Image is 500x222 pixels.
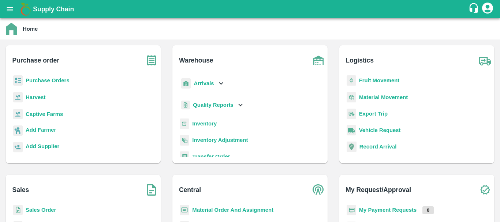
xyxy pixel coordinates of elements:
[6,23,17,35] img: home
[347,205,356,215] img: payment
[33,5,74,13] b: Supply Chain
[481,1,494,17] div: account of current user
[180,98,245,113] div: Quality Reports
[26,143,59,149] b: Add Supplier
[33,4,468,14] a: Supply Chain
[347,92,356,103] img: material
[309,51,328,69] img: warehouse
[13,109,23,120] img: harvest
[13,142,23,153] img: supplier
[347,109,356,119] img: delivery
[13,75,23,86] img: reciept
[26,126,56,136] a: Add Farmer
[181,101,190,110] img: qualityReport
[26,111,63,117] a: Captive Farms
[346,55,374,65] b: Logistics
[18,2,33,16] img: logo
[12,185,29,195] b: Sales
[422,206,434,214] p: 0
[180,151,189,162] img: whTransfer
[180,75,225,92] div: Arrivals
[142,181,161,199] img: soSales
[347,142,357,152] img: recordArrival
[26,78,70,83] a: Purchase Orders
[192,207,273,213] a: Material Order And Assignment
[192,154,230,159] a: Transfer Order
[346,185,411,195] b: My Request/Approval
[476,181,494,199] img: check
[26,207,56,213] a: Sales Order
[13,92,23,103] img: harvest
[180,205,189,215] img: centralMaterial
[192,121,217,127] a: Inventory
[359,78,400,83] a: Fruit Movement
[142,51,161,69] img: purchase
[476,51,494,69] img: truck
[179,185,201,195] b: Central
[359,207,417,213] a: My Payment Requests
[181,78,191,89] img: whArrival
[26,142,59,152] a: Add Supplier
[309,181,328,199] img: central
[359,144,397,150] a: Record Arrival
[347,125,356,136] img: vehicle
[179,55,213,65] b: Warehouse
[193,102,234,108] b: Quality Reports
[12,55,59,65] b: Purchase order
[26,127,56,133] b: Add Farmer
[180,118,189,129] img: whInventory
[180,135,189,146] img: inventory
[26,94,45,100] a: Harvest
[194,80,214,86] b: Arrivals
[1,1,18,18] button: open drawer
[192,137,248,143] a: Inventory Adjustment
[347,75,356,86] img: fruit
[359,94,408,100] a: Material Movement
[13,125,23,136] img: farmer
[359,127,401,133] a: Vehicle Request
[13,205,23,215] img: sales
[359,111,388,117] a: Export Trip
[23,26,38,32] b: Home
[468,3,481,16] div: customer-support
